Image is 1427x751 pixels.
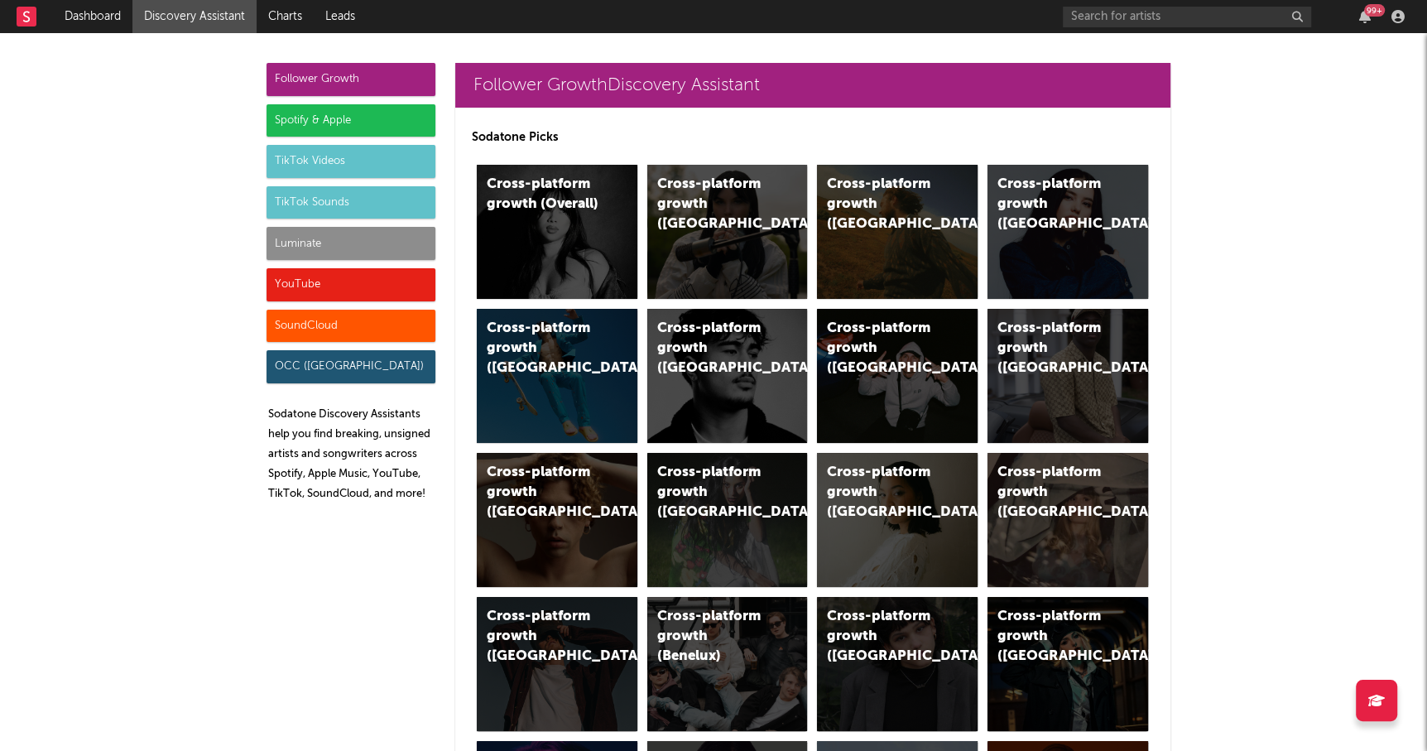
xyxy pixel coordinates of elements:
[267,104,435,137] div: Spotify & Apple
[267,227,435,260] div: Luminate
[647,597,808,731] a: Cross-platform growth (Benelux)
[987,597,1148,731] a: Cross-platform growth ([GEOGRAPHIC_DATA])
[472,128,1154,147] p: Sodatone Picks
[1364,4,1385,17] div: 99 +
[817,453,978,587] a: Cross-platform growth ([GEOGRAPHIC_DATA])
[267,63,435,96] div: Follower Growth
[477,309,637,443] a: Cross-platform growth ([GEOGRAPHIC_DATA])
[267,145,435,178] div: TikTok Videos
[487,319,599,378] div: Cross-platform growth ([GEOGRAPHIC_DATA])
[647,453,808,587] a: Cross-platform growth ([GEOGRAPHIC_DATA])
[477,597,637,731] a: Cross-platform growth ([GEOGRAPHIC_DATA])
[987,309,1148,443] a: Cross-platform growth ([GEOGRAPHIC_DATA])
[455,63,1170,108] a: Follower GrowthDiscovery Assistant
[267,186,435,219] div: TikTok Sounds
[657,463,770,522] div: Cross-platform growth ([GEOGRAPHIC_DATA])
[817,309,978,443] a: Cross-platform growth ([GEOGRAPHIC_DATA]/GSA)
[817,597,978,731] a: Cross-platform growth ([GEOGRAPHIC_DATA])
[267,350,435,383] div: OCC ([GEOGRAPHIC_DATA])
[647,165,808,299] a: Cross-platform growth ([GEOGRAPHIC_DATA])
[1359,10,1371,23] button: 99+
[827,463,939,522] div: Cross-platform growth ([GEOGRAPHIC_DATA])
[657,319,770,378] div: Cross-platform growth ([GEOGRAPHIC_DATA])
[657,175,770,234] div: Cross-platform growth ([GEOGRAPHIC_DATA])
[268,405,435,504] p: Sodatone Discovery Assistants help you find breaking, unsigned artists and songwriters across Spo...
[267,310,435,343] div: SoundCloud
[827,607,939,667] div: Cross-platform growth ([GEOGRAPHIC_DATA])
[487,607,599,667] div: Cross-platform growth ([GEOGRAPHIC_DATA])
[997,175,1110,234] div: Cross-platform growth ([GEOGRAPHIC_DATA])
[1063,7,1311,27] input: Search for artists
[997,319,1110,378] div: Cross-platform growth ([GEOGRAPHIC_DATA])
[487,175,599,214] div: Cross-platform growth (Overall)
[827,175,939,234] div: Cross-platform growth ([GEOGRAPHIC_DATA])
[487,463,599,522] div: Cross-platform growth ([GEOGRAPHIC_DATA])
[477,453,637,587] a: Cross-platform growth ([GEOGRAPHIC_DATA])
[657,607,770,667] div: Cross-platform growth (Benelux)
[817,165,978,299] a: Cross-platform growth ([GEOGRAPHIC_DATA])
[827,319,939,378] div: Cross-platform growth ([GEOGRAPHIC_DATA]/GSA)
[647,309,808,443] a: Cross-platform growth ([GEOGRAPHIC_DATA])
[997,463,1110,522] div: Cross-platform growth ([GEOGRAPHIC_DATA])
[987,453,1148,587] a: Cross-platform growth ([GEOGRAPHIC_DATA])
[267,268,435,301] div: YouTube
[987,165,1148,299] a: Cross-platform growth ([GEOGRAPHIC_DATA])
[477,165,637,299] a: Cross-platform growth (Overall)
[997,607,1110,667] div: Cross-platform growth ([GEOGRAPHIC_DATA])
